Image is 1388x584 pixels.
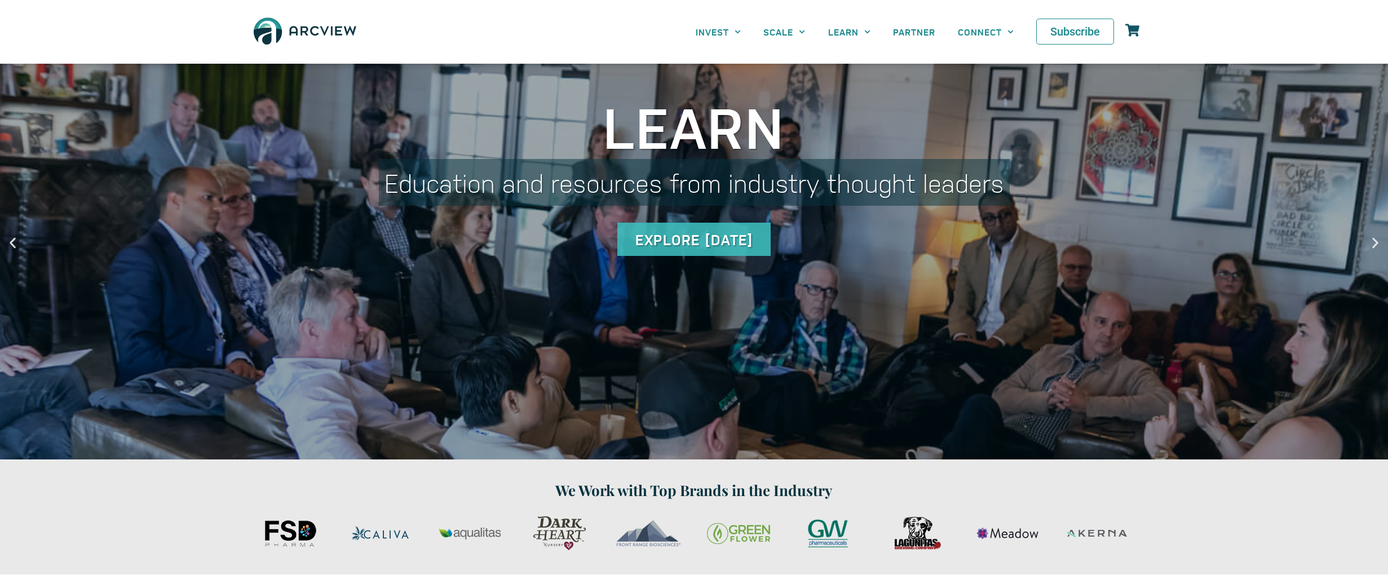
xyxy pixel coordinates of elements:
[6,236,20,250] div: Previous slide
[249,11,361,52] img: The Arcview Group
[379,97,1010,153] div: Learn
[249,512,1139,555] div: Slides
[684,19,1025,45] nav: Menu
[249,479,1139,501] h1: We Work with Top Brands in the Industry
[697,512,781,555] div: brand-green-flower
[338,512,422,555] div: 10 / 22
[1036,19,1114,45] a: Subscribe
[817,19,882,45] a: LEARN
[697,512,781,555] div: 14 / 22
[607,512,691,555] div: brand-front-range-biosciences
[518,512,602,555] div: brand-dark-heart
[684,19,752,45] a: INVEST
[518,512,602,555] div: 12 / 22
[1055,512,1139,555] div: Akerna
[379,159,1010,206] div: Education and resources from industry thought leaders
[786,512,870,555] div: brand-gw-pharmaceuticals
[1055,512,1139,555] div: 18 / 22
[876,512,960,555] div: 16 / 22
[1050,26,1100,37] span: Subscribe
[966,512,1050,555] div: 17 / 22
[1368,236,1382,250] div: Next slide
[966,512,1050,555] div: brand-meadow
[428,512,512,555] div: brand-aqualitas
[947,19,1025,45] a: CONNECT
[752,19,816,45] a: SCALE
[249,512,333,555] div: FSD Pharma 125x75
[249,512,333,555] div: 9 / 22
[428,512,512,555] div: 11 / 22
[876,512,960,555] div: brand-lagunitas
[607,512,691,555] div: 13 / 22
[617,223,771,256] div: Explore [DATE]
[786,512,870,555] div: 15 / 22
[338,512,422,555] div: Caliva 125x75
[882,19,947,45] a: PARTNER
